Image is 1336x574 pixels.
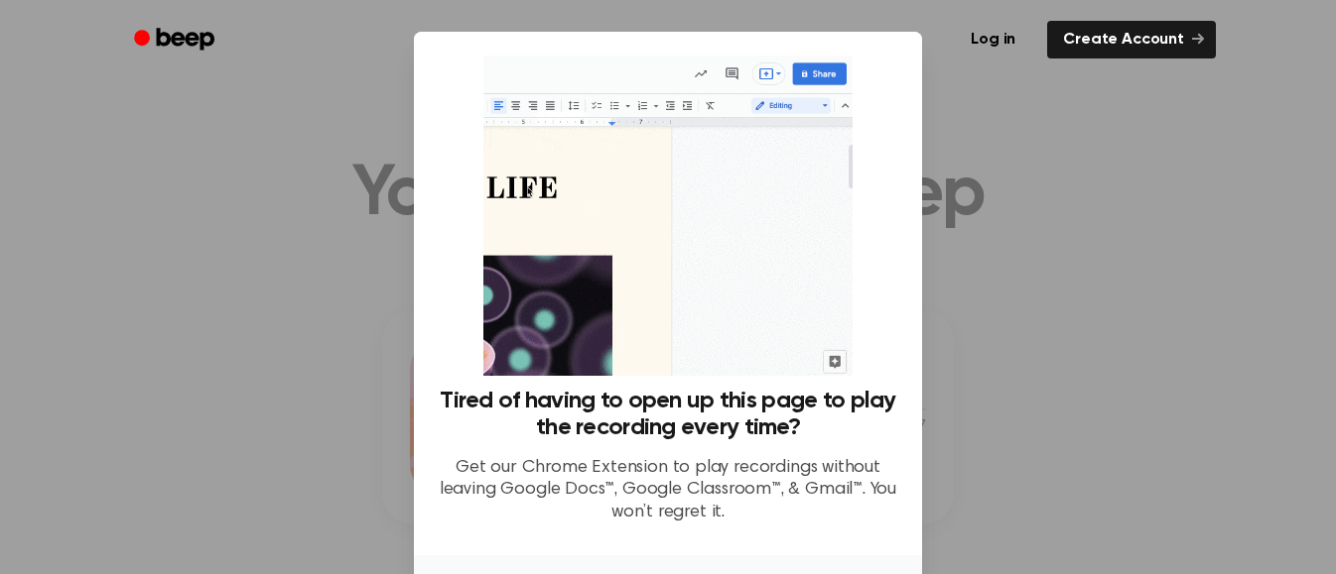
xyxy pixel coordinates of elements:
p: Get our Chrome Extension to play recordings without leaving Google Docs™, Google Classroom™, & Gm... [438,457,898,524]
img: Beep extension in action [483,56,852,376]
a: Create Account [1047,21,1216,58]
a: Beep [120,21,232,59]
h3: Tired of having to open up this page to play the recording every time? [438,388,898,441]
a: Log in [951,17,1035,62]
